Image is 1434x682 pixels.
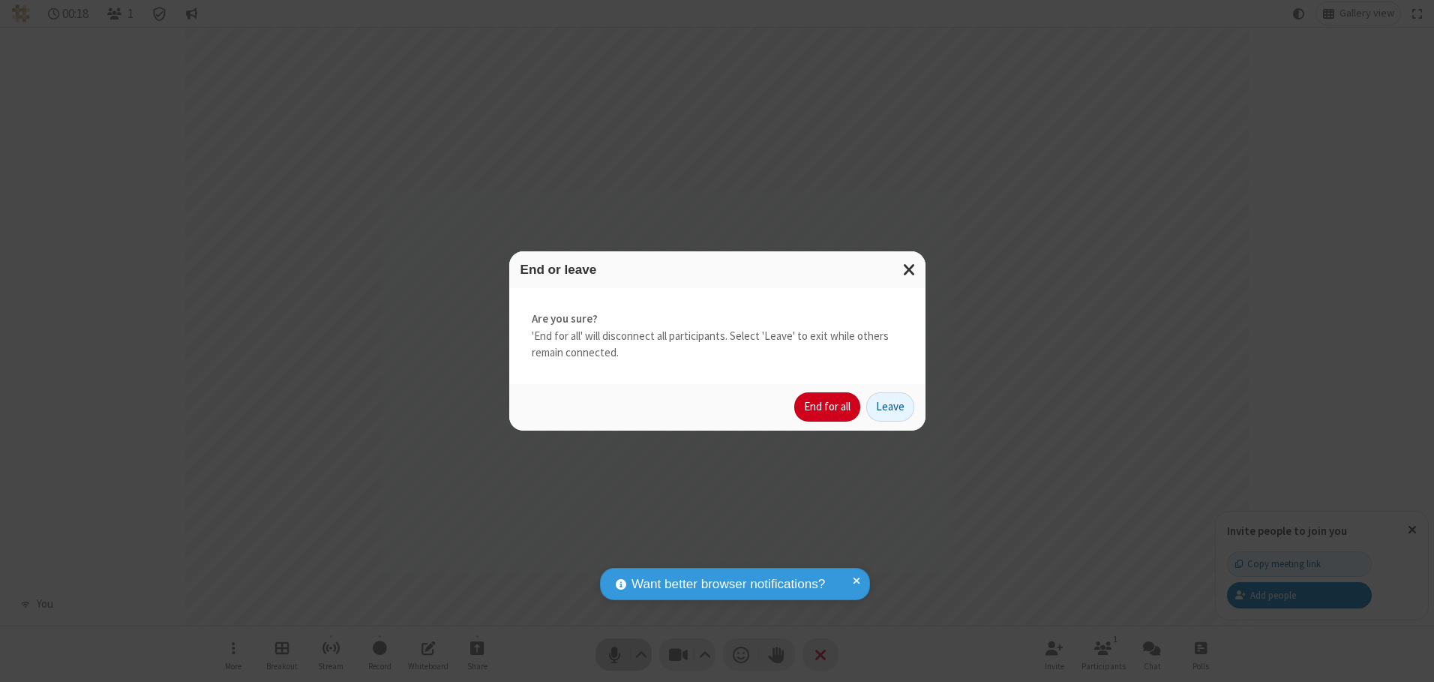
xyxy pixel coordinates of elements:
button: End for all [794,392,860,422]
h3: End or leave [520,263,914,277]
button: Leave [866,392,914,422]
strong: Are you sure? [532,311,903,328]
div: 'End for all' will disconnect all participants. Select 'Leave' to exit while others remain connec... [509,288,925,384]
button: Close modal [894,251,925,288]
span: Want better browser notifications? [631,575,825,594]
